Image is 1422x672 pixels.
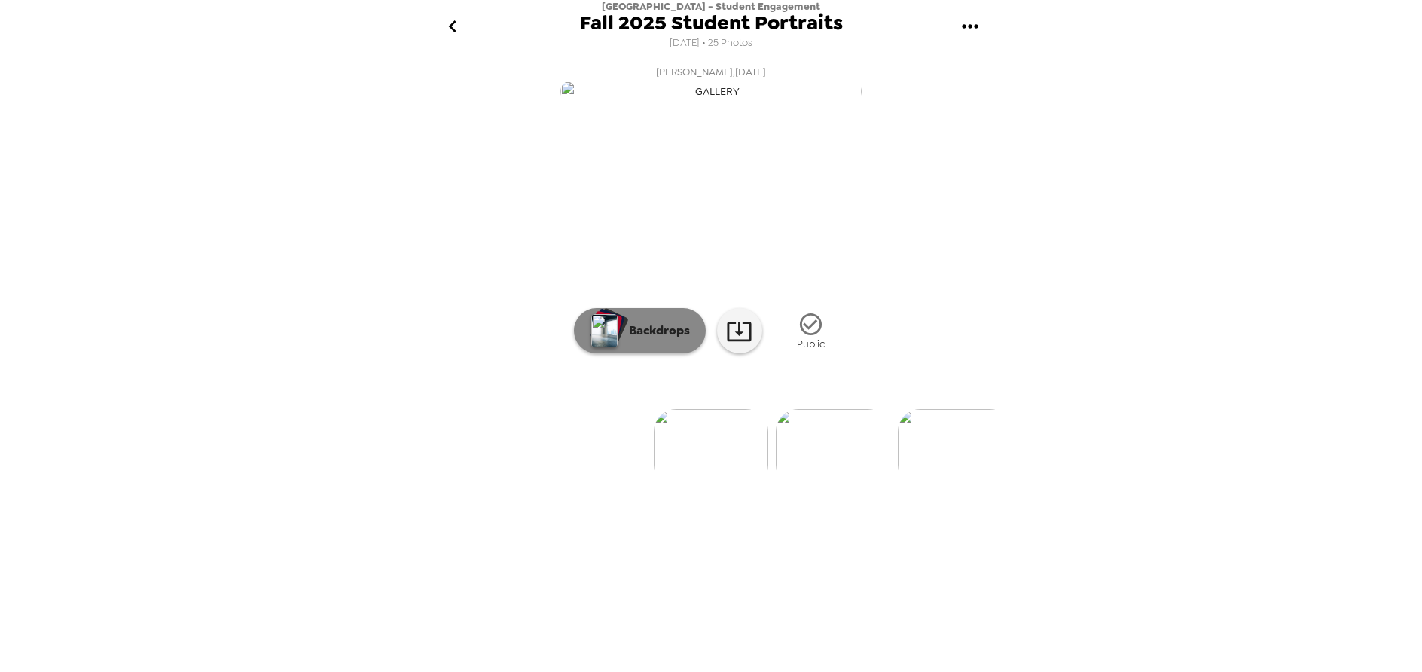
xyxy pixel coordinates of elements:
[898,409,1012,487] img: gallery
[774,303,849,359] button: Public
[580,13,843,33] span: Fall 2025 Student Portraits
[560,81,862,102] img: gallery
[654,409,768,487] img: gallery
[428,2,477,51] button: go back
[410,59,1012,107] button: [PERSON_NAME],[DATE]
[776,409,890,487] img: gallery
[656,63,766,81] span: [PERSON_NAME] , [DATE]
[945,2,994,51] button: gallery menu
[670,33,752,53] span: [DATE] • 25 Photos
[574,308,706,353] button: Backdrops
[621,322,690,340] p: Backdrops
[797,338,825,350] span: Public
